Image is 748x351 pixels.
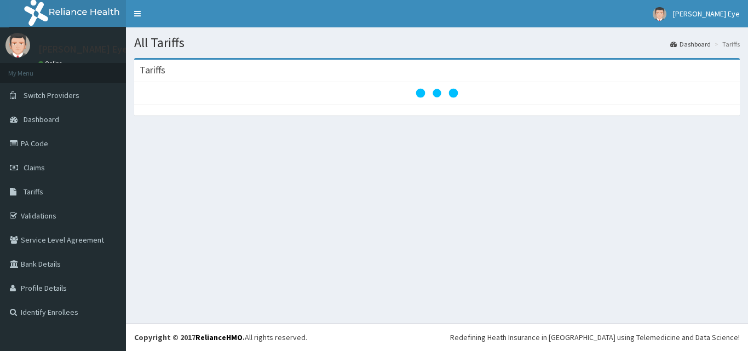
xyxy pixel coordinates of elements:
[415,71,459,115] svg: audio-loading
[712,39,740,49] li: Tariffs
[140,65,165,75] h3: Tariffs
[134,332,245,342] strong: Copyright © 2017 .
[670,39,711,49] a: Dashboard
[126,323,748,351] footer: All rights reserved.
[673,9,740,19] span: [PERSON_NAME] Eye
[134,36,740,50] h1: All Tariffs
[38,44,128,54] p: [PERSON_NAME] Eye
[24,163,45,172] span: Claims
[195,332,243,342] a: RelianceHMO
[450,332,740,343] div: Redefining Heath Insurance in [GEOGRAPHIC_DATA] using Telemedicine and Data Science!
[24,90,79,100] span: Switch Providers
[653,7,666,21] img: User Image
[38,60,65,67] a: Online
[24,114,59,124] span: Dashboard
[5,33,30,57] img: User Image
[24,187,43,197] span: Tariffs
